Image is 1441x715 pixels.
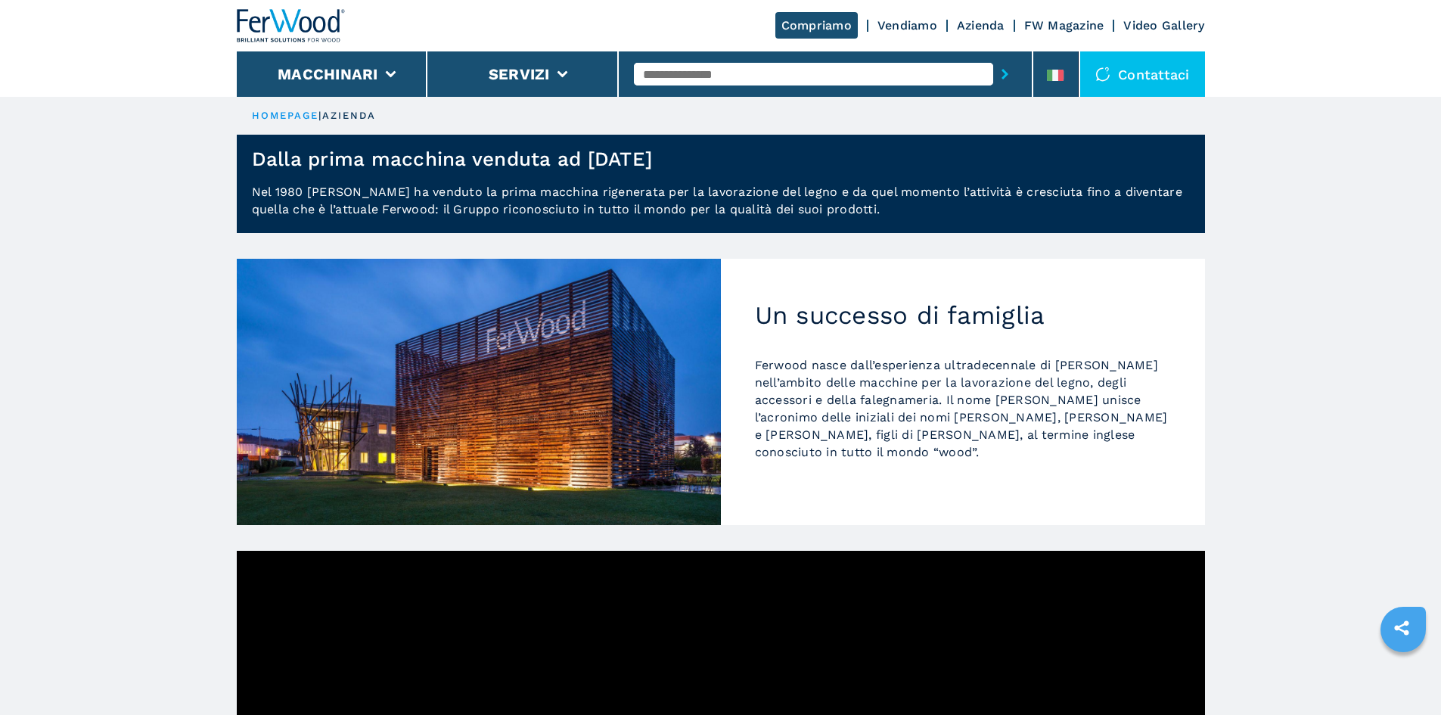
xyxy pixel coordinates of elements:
[1123,18,1204,33] a: Video Gallery
[318,110,321,121] span: |
[755,356,1171,461] p: Ferwood nasce dall’esperienza ultradecennale di [PERSON_NAME] nell’ambito delle macchine per la l...
[278,65,378,83] button: Macchinari
[993,57,1017,92] button: submit-button
[957,18,1005,33] a: Azienda
[1383,609,1421,647] a: sharethis
[237,9,346,42] img: Ferwood
[1024,18,1104,33] a: FW Magazine
[252,147,653,171] h1: Dalla prima macchina venduta ad [DATE]
[755,300,1171,331] h2: Un successo di famiglia
[489,65,550,83] button: Servizi
[775,12,858,39] a: Compriamo
[877,18,937,33] a: Vendiamo
[237,259,721,525] img: Un successo di famiglia
[1095,67,1110,82] img: Contattaci
[237,183,1205,233] p: Nel 1980 [PERSON_NAME] ha venduto la prima macchina rigenerata per la lavorazione del legno e da ...
[1080,51,1205,97] div: Contattaci
[252,110,319,121] a: HOMEPAGE
[322,109,377,123] p: azienda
